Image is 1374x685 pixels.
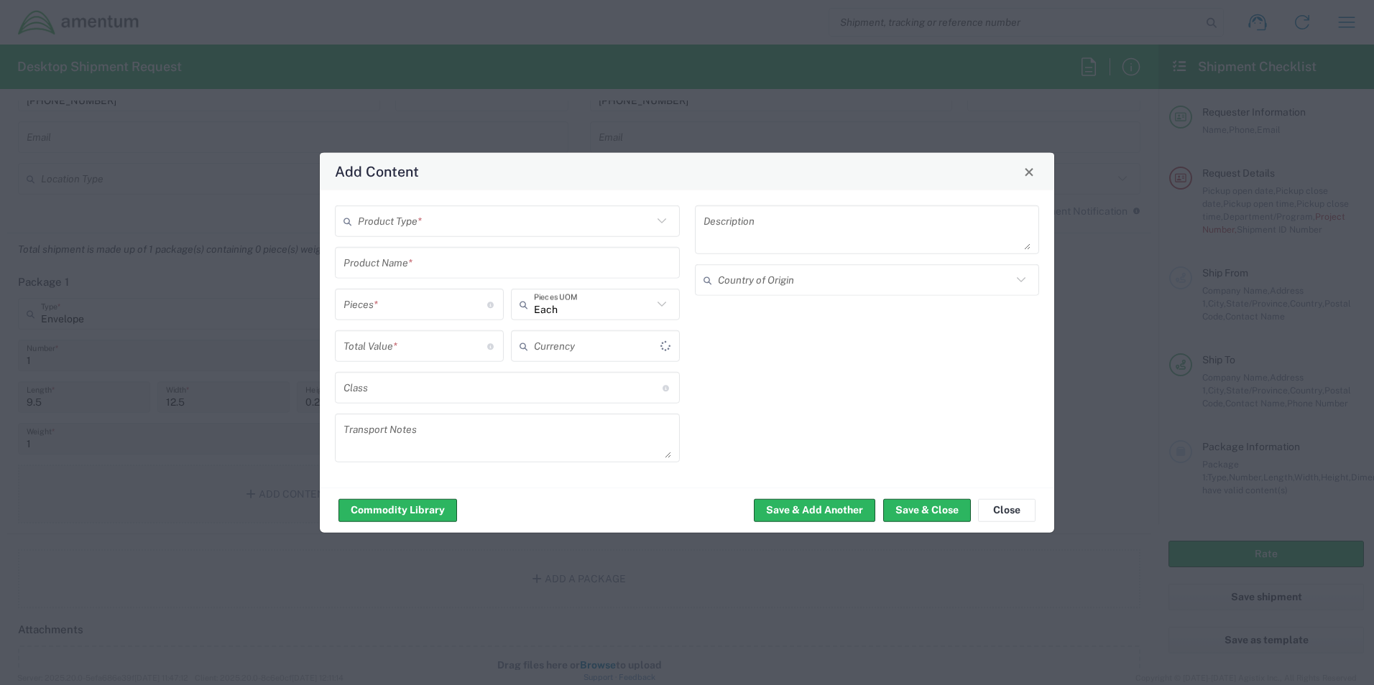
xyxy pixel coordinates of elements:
button: Close [978,498,1036,521]
button: Commodity Library [338,498,457,521]
button: Close [1019,162,1039,182]
button: Save & Add Another [754,498,875,521]
button: Save & Close [883,498,971,521]
h4: Add Content [335,161,419,182]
